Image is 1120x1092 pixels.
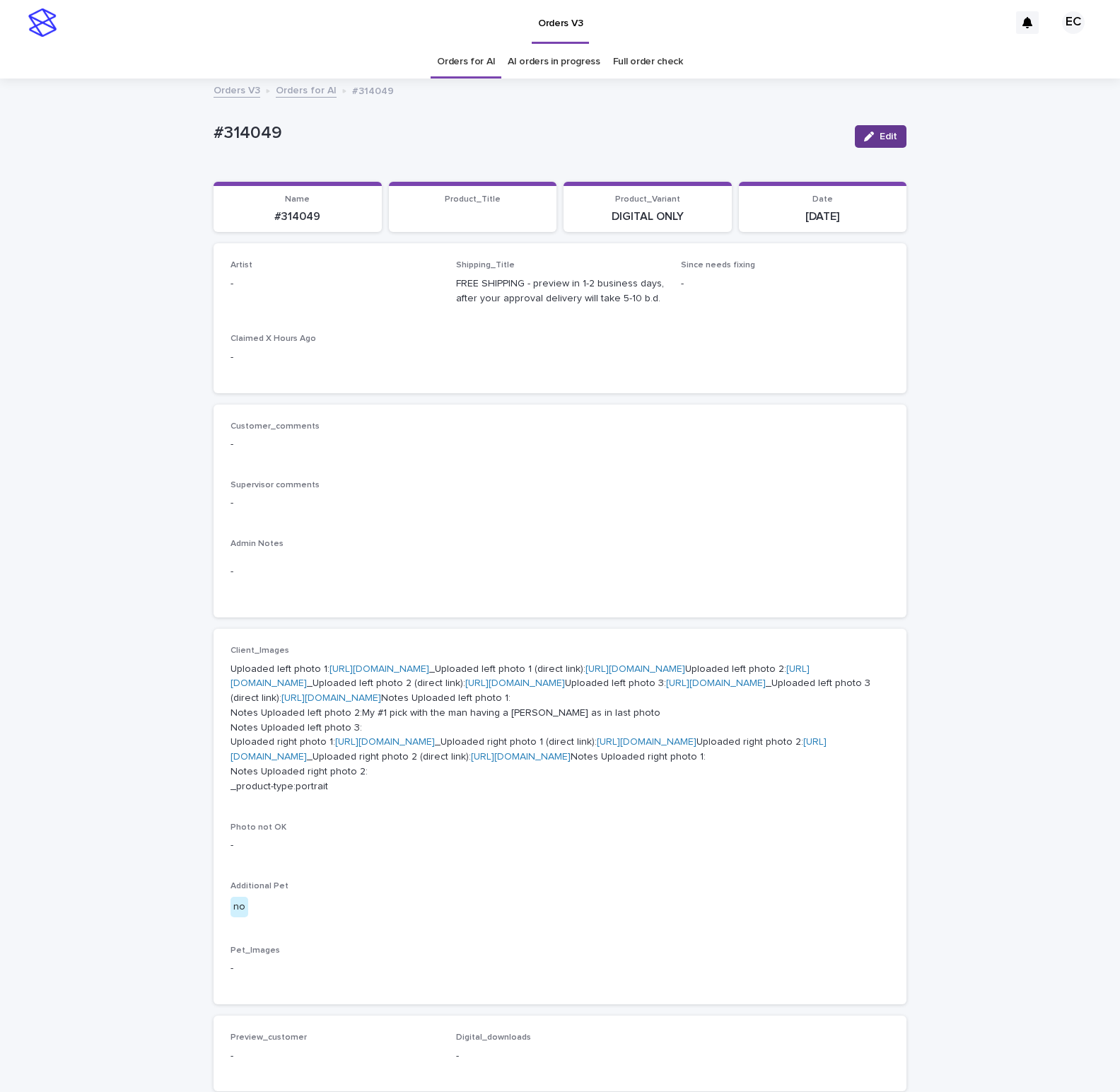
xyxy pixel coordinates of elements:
span: Pet_Images [231,946,280,955]
p: [DATE] [747,210,899,223]
span: Customer_comments [231,422,320,431]
span: Shipping_Title [456,261,515,269]
a: Orders for AI [437,45,495,79]
p: - [231,496,889,511]
a: Orders for AI [276,81,337,98]
p: FREE SHIPPING - preview in 1-2 business days, after your approval delivery will take 5-10 b.d. [456,277,665,306]
a: [URL][DOMAIN_NAME] [281,693,381,703]
a: [URL][DOMAIN_NAME] [471,752,571,762]
p: Uploaded left photo 1: _Uploaded left photo 1 (direct link): Uploaded left photo 2: _Uploaded lef... [231,662,889,794]
p: - [231,437,889,452]
span: Admin Notes [231,540,284,548]
span: Preview_customer [231,1033,307,1042]
span: Edit [880,132,897,141]
a: [URL][DOMAIN_NAME] [585,664,685,674]
div: EC [1062,11,1085,34]
p: #314049 [222,210,373,223]
p: - [231,564,889,579]
span: Additional Pet [231,882,288,890]
a: [URL][DOMAIN_NAME] [597,737,696,747]
a: Orders V3 [214,81,260,98]
p: #314049 [352,82,394,98]
a: [URL][DOMAIN_NAME] [666,678,766,688]
span: Date [812,195,833,204]
p: - [231,277,439,291]
a: [URL][DOMAIN_NAME] [335,737,435,747]
span: Client_Images [231,646,289,655]
a: Full order check [613,45,683,79]
span: Name [285,195,310,204]
button: Edit [855,125,906,148]
span: Artist [231,261,252,269]
img: stacker-logo-s-only.png [28,8,57,37]
span: Claimed X Hours Ago [231,335,316,343]
span: Product_Variant [615,195,680,204]
p: - [681,277,889,291]
span: Since needs fixing [681,261,755,269]
a: AI orders in progress [508,45,600,79]
p: - [231,1049,439,1064]
p: - [231,350,439,365]
p: - [231,838,889,853]
p: - [456,1049,665,1064]
p: - [231,961,889,976]
span: Digital_downloads [456,1033,531,1042]
span: Product_Title [445,195,501,204]
p: DIGITAL ONLY [572,210,723,223]
span: Supervisor comments [231,481,320,489]
a: [URL][DOMAIN_NAME] [329,664,429,674]
span: Photo not OK [231,823,286,832]
div: no [231,897,248,917]
p: #314049 [214,123,844,144]
a: [URL][DOMAIN_NAME] [465,678,565,688]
